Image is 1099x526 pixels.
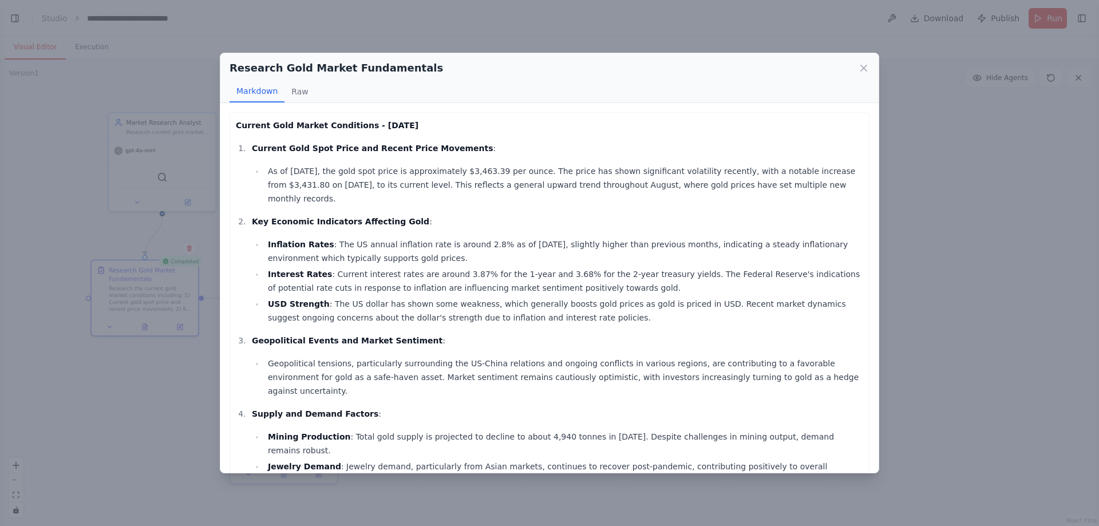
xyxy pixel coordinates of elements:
li: : The US dollar has shown some weakness, which generally boosts gold prices as gold is priced in ... [264,297,863,325]
strong: Jewelry Demand [268,462,341,471]
p: : [252,334,863,347]
strong: Interest Rates [268,270,332,279]
strong: Key Economic Indicators Affecting Gold [252,217,429,226]
strong: Inflation Rates [268,240,334,249]
li: : Total gold supply is projected to decline to about 4,940 tonnes in [DATE]. Despite challenges i... [264,430,863,457]
button: Markdown [230,81,284,102]
li: : The US annual inflation rate is around 2.8% as of [DATE], slightly higher than previous months,... [264,238,863,265]
h2: Research Gold Market Fundamentals [230,60,443,76]
li: As of [DATE], the gold spot price is approximately $3,463.39 per ounce. The price has shown signi... [264,164,863,205]
li: : Jewelry demand, particularly from Asian markets, continues to recover post-pandemic, contributi... [264,460,863,487]
strong: Supply and Demand Factors [252,409,378,418]
p: : [252,407,863,421]
li: Geopolitical tensions, particularly surrounding the US-China relations and ongoing conflicts in v... [264,357,863,398]
p: : [252,215,863,228]
strong: Mining Production [268,432,351,441]
p: : [252,141,863,155]
strong: Geopolitical Events and Market Sentiment [252,336,442,345]
button: Raw [284,81,315,102]
li: : Current interest rates are around 3.87% for the 1-year and 3.68% for the 2-year treasury yields... [264,267,863,295]
strong: USD Strength [268,299,330,309]
strong: Current Gold Market Conditions - [DATE] [236,121,418,130]
strong: Current Gold Spot Price and Recent Price Movements [252,144,493,153]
